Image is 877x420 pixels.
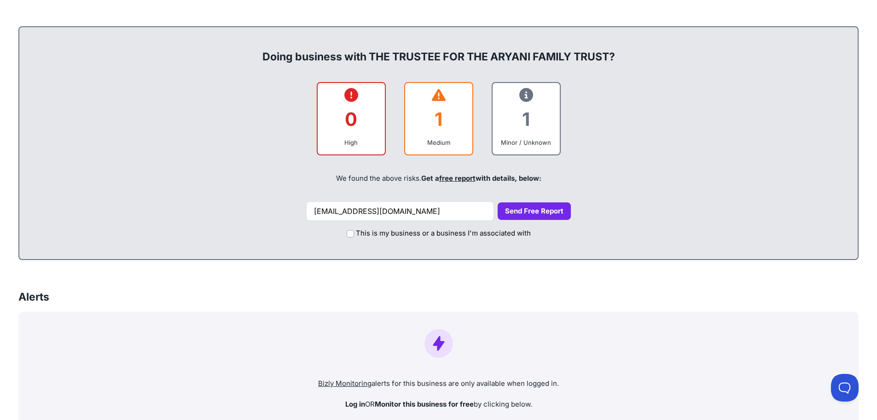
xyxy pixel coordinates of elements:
[29,163,848,194] div: We found the above risks.
[325,138,378,147] div: High
[831,374,859,402] iframe: Toggle Customer Support
[318,379,372,388] a: Bizly Monitoring
[439,174,476,183] a: free report
[18,290,49,304] h3: Alerts
[498,202,571,220] button: Send Free Report
[421,174,541,183] span: Get a with details, below:
[356,228,531,239] label: This is my business or a business I'm associated with
[26,399,851,410] p: OR by clicking below.
[500,101,552,138] div: 1
[412,101,465,138] div: 1
[345,400,365,408] strong: Log in
[306,201,494,221] input: Your email address
[412,138,465,147] div: Medium
[500,138,552,147] div: Minor / Unknown
[375,400,474,408] strong: Monitor this business for free
[29,35,848,64] div: Doing business with THE TRUSTEE FOR THE ARYANI FAMILY TRUST?
[325,101,378,138] div: 0
[26,379,851,389] p: alerts for this business are only available when logged in.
